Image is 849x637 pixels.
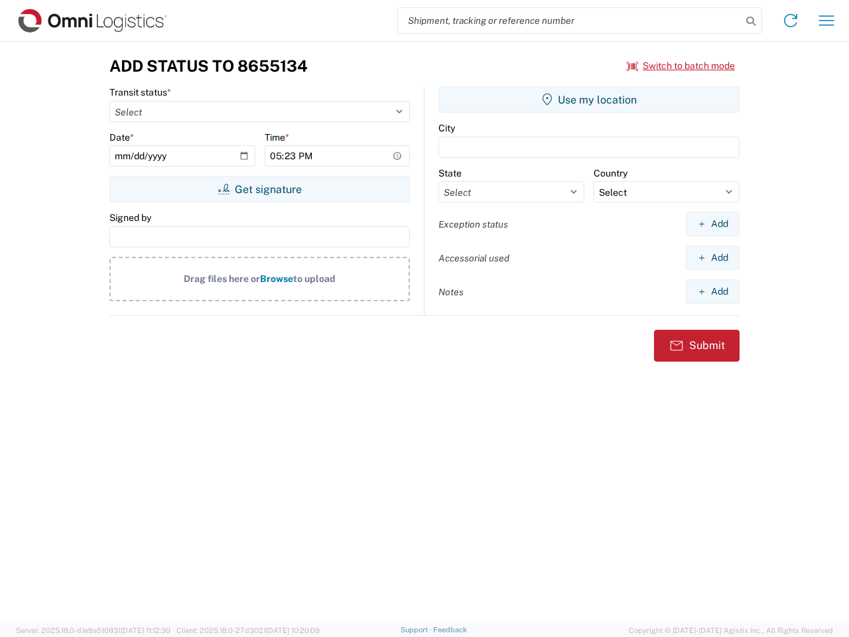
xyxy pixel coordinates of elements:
[293,273,336,284] span: to upload
[266,626,320,634] span: [DATE] 10:20:09
[438,167,462,179] label: State
[594,167,627,179] label: Country
[438,86,740,113] button: Use my location
[686,246,740,270] button: Add
[260,273,293,284] span: Browse
[627,55,735,77] button: Switch to batch mode
[438,252,509,264] label: Accessorial used
[686,212,740,236] button: Add
[629,624,833,636] span: Copyright © [DATE]-[DATE] Agistix Inc., All Rights Reserved
[401,626,434,634] a: Support
[109,56,308,76] h3: Add Status to 8655134
[438,122,455,134] label: City
[398,8,742,33] input: Shipment, tracking or reference number
[654,330,740,362] button: Submit
[109,131,134,143] label: Date
[184,273,260,284] span: Drag files here or
[16,626,170,634] span: Server: 2025.18.0-d1e9a510831
[109,212,151,224] label: Signed by
[109,176,410,202] button: Get signature
[176,626,320,634] span: Client: 2025.18.0-27d3021
[121,626,170,634] span: [DATE] 11:12:30
[686,279,740,304] button: Add
[109,86,171,98] label: Transit status
[433,626,467,634] a: Feedback
[438,286,464,298] label: Notes
[265,131,289,143] label: Time
[438,218,508,230] label: Exception status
